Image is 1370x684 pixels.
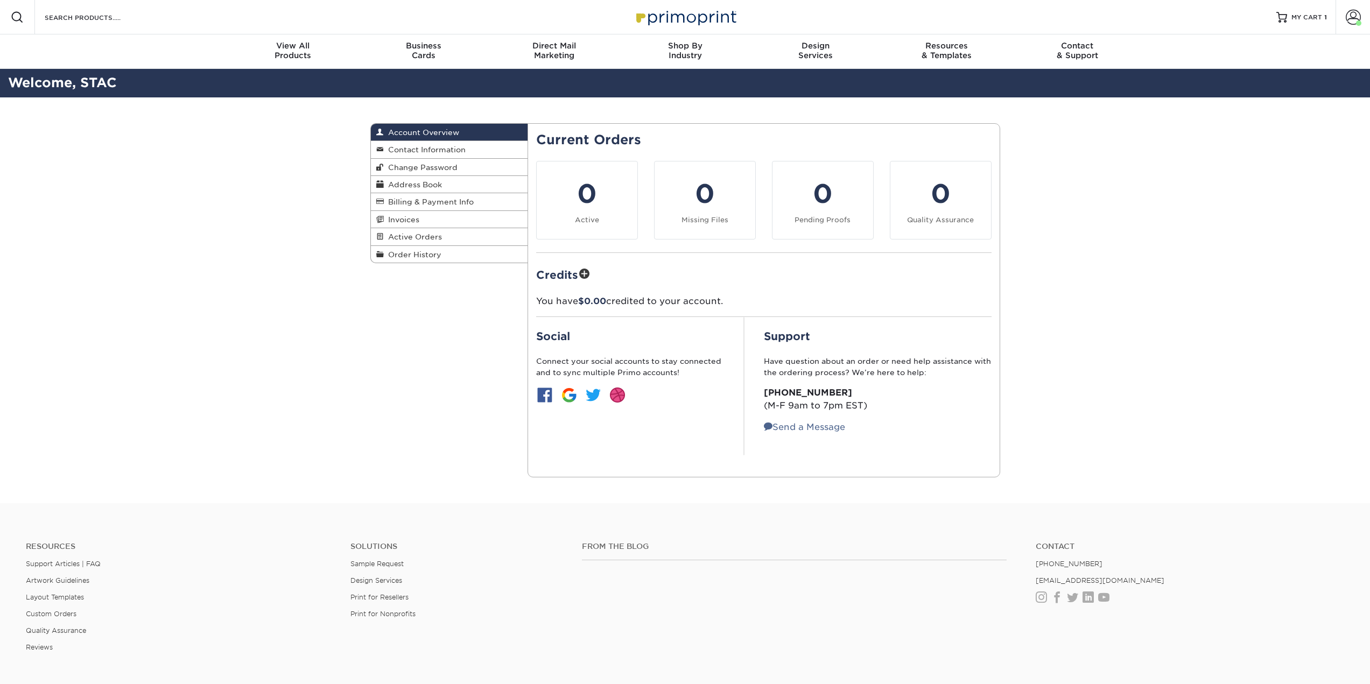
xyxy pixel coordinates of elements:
[536,266,992,283] h2: Credits
[654,161,756,239] a: 0 Missing Files
[489,34,620,69] a: Direct MailMarketing
[890,161,992,239] a: 0 Quality Assurance
[26,576,89,584] a: Artwork Guidelines
[371,246,528,263] a: Order History
[764,387,852,398] strong: [PHONE_NUMBER]
[228,41,359,51] span: View All
[764,330,992,343] h2: Support
[897,174,985,213] div: 0
[750,41,881,60] div: Services
[1036,560,1102,568] a: [PHONE_NUMBER]
[358,41,489,51] span: Business
[907,216,974,224] small: Quality Assurance
[384,250,441,259] span: Order History
[750,34,881,69] a: DesignServices
[585,386,602,404] img: btn-twitter.jpg
[1012,41,1143,60] div: & Support
[536,295,992,308] p: You have credited to your account.
[489,41,620,60] div: Marketing
[620,41,750,60] div: Industry
[881,34,1012,69] a: Resources& Templates
[371,159,528,176] a: Change Password
[350,610,416,618] a: Print for Nonprofits
[682,216,728,224] small: Missing Files
[371,211,528,228] a: Invoices
[620,41,750,51] span: Shop By
[536,161,638,239] a: 0 Active
[489,41,620,51] span: Direct Mail
[350,593,409,601] a: Print for Resellers
[26,643,53,651] a: Reviews
[371,193,528,210] a: Billing & Payment Info
[779,174,867,213] div: 0
[536,386,553,404] img: btn-facebook.jpg
[371,228,528,245] a: Active Orders
[384,128,459,137] span: Account Overview
[1036,542,1344,551] a: Contact
[764,422,845,432] a: Send a Message
[350,560,404,568] a: Sample Request
[384,180,442,189] span: Address Book
[661,174,749,213] div: 0
[620,34,750,69] a: Shop ByIndustry
[772,161,874,239] a: 0 Pending Proofs
[575,216,599,224] small: Active
[26,610,76,618] a: Custom Orders
[228,34,359,69] a: View AllProducts
[764,386,992,412] p: (M-F 9am to 7pm EST)
[384,145,466,154] span: Contact Information
[560,386,578,404] img: btn-google.jpg
[371,176,528,193] a: Address Book
[384,163,458,172] span: Change Password
[578,296,606,306] span: $0.00
[1291,13,1322,22] span: MY CART
[881,41,1012,51] span: Resources
[384,215,419,224] span: Invoices
[44,11,149,24] input: SEARCH PRODUCTS.....
[358,41,489,60] div: Cards
[750,41,881,51] span: Design
[371,141,528,158] a: Contact Information
[795,216,851,224] small: Pending Proofs
[26,593,84,601] a: Layout Templates
[543,174,631,213] div: 0
[350,576,402,584] a: Design Services
[228,41,359,60] div: Products
[536,356,725,378] p: Connect your social accounts to stay connected and to sync multiple Primo accounts!
[536,330,725,343] h2: Social
[1012,34,1143,69] a: Contact& Support
[536,132,992,148] h2: Current Orders
[1324,13,1327,21] span: 1
[1036,576,1164,584] a: [EMAIL_ADDRESS][DOMAIN_NAME]
[371,124,528,141] a: Account Overview
[350,542,566,551] h4: Solutions
[26,542,334,551] h4: Resources
[26,626,86,634] a: Quality Assurance
[1012,41,1143,51] span: Contact
[631,5,739,29] img: Primoprint
[384,232,442,241] span: Active Orders
[609,386,626,404] img: btn-dribbble.jpg
[26,560,101,568] a: Support Articles | FAQ
[358,34,489,69] a: BusinessCards
[582,542,1007,551] h4: From the Blog
[764,356,992,378] p: Have question about an order or need help assistance with the ordering process? We’re here to help:
[384,198,474,206] span: Billing & Payment Info
[881,41,1012,60] div: & Templates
